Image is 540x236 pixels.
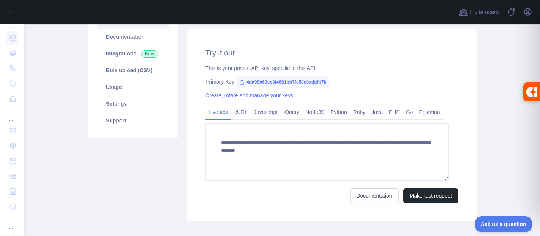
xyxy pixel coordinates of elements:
[97,45,169,62] a: Integrations New
[251,106,281,118] a: Javascript
[327,106,350,118] a: Python
[475,216,532,232] iframe: Toggle Customer Support
[205,48,458,58] h2: Try it out
[369,106,386,118] a: Java
[205,78,458,86] div: Primary Key:
[350,188,399,203] a: Documentation
[97,112,169,129] a: Support
[470,8,499,17] span: Invite users
[97,62,169,79] a: Bulk upload (CSV)
[403,106,416,118] a: Go
[236,76,330,88] span: 4da98b63ee3f4681bb7fc58e3cddfb7b
[403,188,458,203] button: Make test request
[416,106,443,118] a: Postman
[350,106,369,118] a: Ruby
[97,79,169,95] a: Usage
[205,106,231,118] a: Live test
[97,29,169,45] a: Documentation
[231,106,251,118] a: cURL
[141,50,158,58] span: New
[458,6,501,18] button: Invite users
[386,106,403,118] a: PHP
[302,106,327,118] a: NodeJS
[205,92,293,98] a: Create, rotate and manage your keys
[6,107,18,122] div: ...
[97,95,169,112] a: Settings
[6,215,18,230] div: ...
[281,106,302,118] a: jQuery
[205,64,458,72] div: This is your private API key, specific to this API.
